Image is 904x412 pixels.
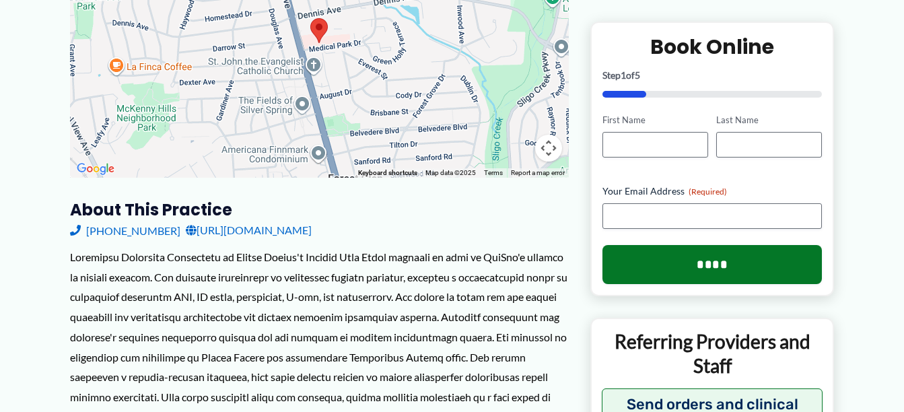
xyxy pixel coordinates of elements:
button: Keyboard shortcuts [358,168,417,178]
h3: About this practice [70,199,569,220]
p: Step of [602,71,823,80]
h2: Book Online [602,34,823,60]
label: First Name [602,114,708,127]
span: (Required) [689,186,727,197]
a: [URL][DOMAIN_NAME] [186,220,312,240]
label: Last Name [716,114,822,127]
a: Open this area in Google Maps (opens a new window) [73,160,118,178]
img: Google [73,160,118,178]
a: Terms (opens in new tab) [484,169,503,176]
span: Map data ©2025 [425,169,476,176]
span: 5 [635,69,640,81]
span: 1 [621,69,626,81]
button: Map camera controls [535,135,562,162]
a: Report a map error [511,169,565,176]
label: Your Email Address [602,184,823,198]
p: Referring Providers and Staff [602,329,823,378]
a: [PHONE_NUMBER] [70,220,180,240]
